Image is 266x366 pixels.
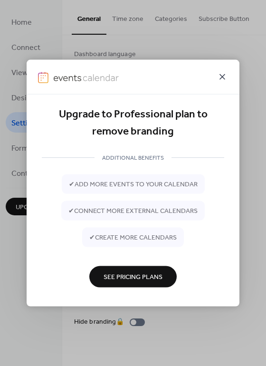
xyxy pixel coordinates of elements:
[104,272,162,282] span: See Pricing Plans
[68,206,198,216] span: ✔ connect more external calendars
[69,180,198,190] span: ✔ add more events to your calendar
[89,233,177,243] span: ✔ create more calendars
[89,266,177,287] button: See Pricing Plans
[53,72,119,83] img: logo-type
[38,72,48,83] img: logo-icon
[95,153,171,163] span: ADDITIONAL BENEFITS
[42,106,224,141] div: Upgrade to Professional plan to remove branding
